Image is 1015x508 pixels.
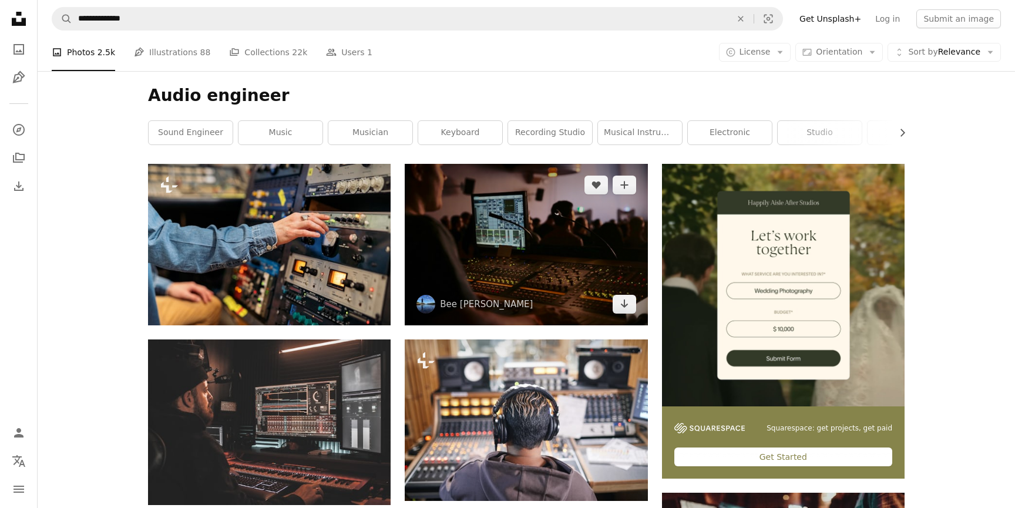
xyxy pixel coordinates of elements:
[908,47,937,56] span: Sort by
[662,164,905,479] a: Squarespace: get projects, get paidGet Started
[816,47,862,56] span: Orientation
[792,9,868,28] a: Get Unsplash+
[52,8,72,30] button: Search Unsplash
[405,164,647,325] img: man in front of mixing console
[292,46,307,59] span: 22k
[613,295,636,314] a: Download
[148,417,391,428] a: man in black long sleeve shirt playing audio mixer
[418,121,502,144] a: keyboard
[888,43,1001,62] button: Sort byRelevance
[778,121,862,144] a: studio
[405,415,647,425] a: Back view at anonymous young musician wearing headphones in professional recording studio, copy s...
[892,121,905,144] button: scroll list to the right
[508,121,592,144] a: recording studio
[148,85,905,106] h1: Audio engineer
[728,8,754,30] button: Clear
[674,423,745,433] img: file-1747939142011-51e5cc87e3c9
[416,295,435,314] img: Go to Bee Balogun's profile
[754,8,782,30] button: Visual search
[795,43,883,62] button: Orientation
[584,176,608,194] button: Like
[740,47,771,56] span: License
[674,448,892,466] div: Get Started
[148,164,391,325] img: Stock photo of unrecognized person using panel control in professional music studio.
[916,9,1001,28] button: Submit an image
[613,176,636,194] button: Add to Collection
[7,38,31,61] a: Photos
[908,46,980,58] span: Relevance
[148,339,391,505] img: man in black long sleeve shirt playing audio mixer
[598,121,682,144] a: musical instrument
[662,164,905,406] img: file-1747939393036-2c53a76c450aimage
[328,121,412,144] a: musician
[326,33,372,71] a: Users 1
[7,174,31,198] a: Download History
[7,146,31,170] a: Collections
[688,121,772,144] a: electronic
[7,118,31,142] a: Explore
[52,7,783,31] form: Find visuals sitewide
[868,121,952,144] a: dj
[238,121,322,144] a: music
[405,339,647,501] img: Back view at anonymous young musician wearing headphones in professional recording studio, copy s...
[148,239,391,250] a: Stock photo of unrecognized person using panel control in professional music studio.
[7,7,31,33] a: Home — Unsplash
[868,9,907,28] a: Log in
[7,66,31,89] a: Illustrations
[7,421,31,445] a: Log in / Sign up
[229,33,307,71] a: Collections 22k
[405,239,647,250] a: man in front of mixing console
[719,43,791,62] button: License
[200,46,211,59] span: 88
[440,298,533,310] a: Bee [PERSON_NAME]
[7,449,31,473] button: Language
[7,477,31,501] button: Menu
[134,33,210,71] a: Illustrations 88
[767,423,892,433] span: Squarespace: get projects, get paid
[149,121,233,144] a: sound engineer
[367,46,372,59] span: 1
